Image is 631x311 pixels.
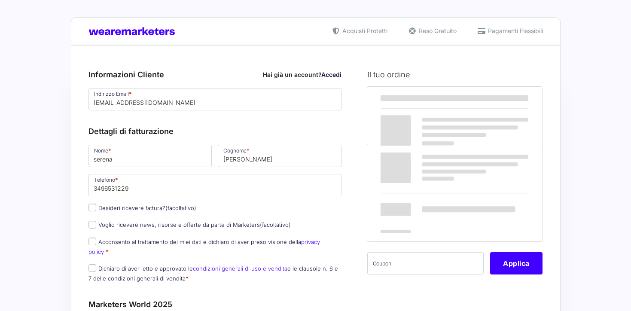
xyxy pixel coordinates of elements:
th: Subtotale [367,145,468,172]
span: (facoltativo) [165,204,196,211]
input: Nome * [88,145,212,167]
span: Acquisti Protetti [340,26,387,35]
input: Indirizzo Email * [88,88,342,110]
h3: Marketers World 2025 [88,299,342,310]
h3: Il tuo ordine [367,69,543,80]
a: condizioni generali di uso e vendita [193,265,287,272]
label: Dichiaro di aver letto e approvato le e le clausole n. 6 e 7 delle condizioni generali di vendita [88,265,338,282]
h3: Informazioni Cliente [88,69,342,80]
label: Acconsento al trattamento dei miei dati e dichiaro di aver preso visione della [88,238,320,255]
span: Reso Gratuito [417,26,457,35]
h3: Dettagli di fatturazione [88,125,342,137]
th: Prodotto [367,87,468,109]
label: Desideri ricevere fattura? [88,204,196,211]
a: Accedi [321,71,341,78]
label: Voglio ricevere news, risorse e offerte da parte di Marketers [88,221,291,228]
input: Dichiaro di aver letto e approvato lecondizioni generali di uso e venditae le clausole n. 6 e 7 d... [88,264,96,272]
input: Voglio ricevere news, risorse e offerte da parte di Marketers(facoltativo) [88,221,96,229]
div: Hai già un account? [263,70,341,79]
input: Coupon [367,252,484,274]
th: Subtotale [468,87,543,109]
td: Marketers World 2025 - MW25 Ticket Standard [367,109,468,145]
input: Acconsento al trattamento dei miei dati e dichiaro di aver preso visione dellaprivacy policy [88,238,96,245]
input: Cognome * [218,145,341,167]
input: Telefono * [88,174,342,196]
input: Desideri ricevere fattura?(facoltativo) [88,204,96,211]
button: Applica [490,252,543,274]
span: (facoltativo) [260,221,291,228]
span: Pagamenti Flessibili [486,26,543,35]
th: Totale [367,172,468,241]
